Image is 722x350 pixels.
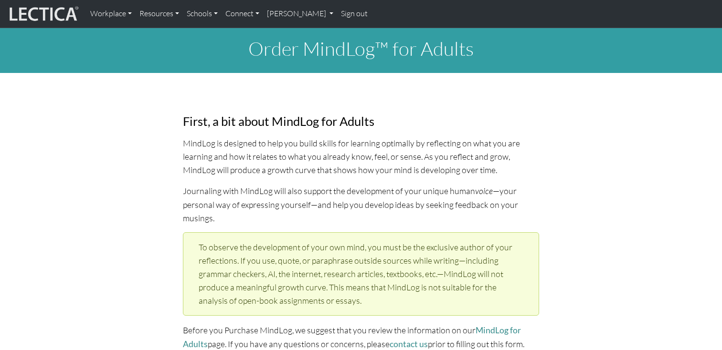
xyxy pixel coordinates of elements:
[86,4,136,24] a: Workplace
[183,136,539,176] p: MindLog is designed to help you build skills for learning optimally by reflecting on what you are...
[183,184,539,224] p: Journaling with MindLog will also support the development of your unique human —your personal way...
[390,339,428,349] a: contact us
[222,4,263,24] a: Connect
[183,114,539,129] h3: First, a bit about MindLog for Adults
[7,5,79,23] img: lecticalive
[136,4,183,24] a: Resources
[337,4,372,24] a: Sign out
[183,4,222,24] a: Schools
[475,185,493,196] em: voice
[183,232,539,316] div: To observe the development of your own mind, you must be the exclusive author of your reflections...
[183,325,521,349] a: MindLog for Adults
[263,4,337,24] a: [PERSON_NAME]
